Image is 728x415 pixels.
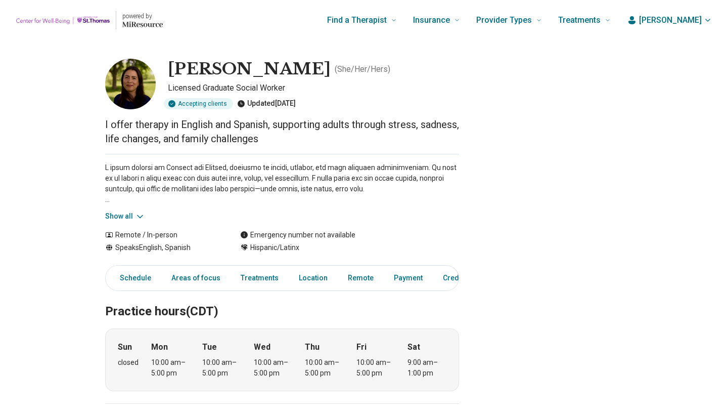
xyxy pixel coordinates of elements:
a: Location [293,268,334,288]
a: Credentials [437,268,487,288]
a: Schedule [108,268,157,288]
strong: Fri [356,341,367,353]
strong: Tue [202,341,217,353]
div: When does the program meet? [105,328,459,391]
span: Find a Therapist [327,13,387,27]
div: 10:00 am – 5:00 pm [305,357,344,379]
strong: Wed [254,341,270,353]
div: Speaks English, Spanish [105,242,220,253]
p: L ipsum dolorsi am Consect adi Elitsed, doeiusmo te incidi, utlabor, etd magn aliquaen adminimven... [105,162,459,205]
div: Remote / In-person [105,230,220,240]
strong: Mon [151,341,168,353]
strong: Sat [407,341,420,353]
p: I offer therapy in English and Spanish, supporting adults through stress, sadness, life changes, ... [105,117,459,146]
span: Hispanic/Latinx [250,242,299,253]
div: Accepting clients [164,98,233,109]
span: Treatments [558,13,601,27]
div: closed [118,357,139,368]
h2: Practice hours (CDT) [105,279,459,320]
span: Insurance [413,13,450,27]
strong: Sun [118,341,132,353]
div: Emergency number not available [240,230,355,240]
div: 9:00 am – 1:00 pm [407,357,446,379]
a: Areas of focus [165,268,226,288]
p: ( She/Her/Hers ) [335,63,390,75]
span: [PERSON_NAME] [639,14,702,26]
p: Licensed Graduate Social Worker [168,82,459,94]
div: Updated [DATE] [237,98,296,109]
strong: Thu [305,341,320,353]
div: 10:00 am – 5:00 pm [254,357,293,379]
a: Home page [16,4,163,36]
img: Derly Morley, Licensed Graduate Social Worker [105,59,156,109]
h1: [PERSON_NAME] [168,59,331,80]
div: 10:00 am – 5:00 pm [202,357,241,379]
button: [PERSON_NAME] [627,14,712,26]
div: 10:00 am – 5:00 pm [356,357,395,379]
a: Payment [388,268,429,288]
a: Remote [342,268,380,288]
button: Show all [105,211,145,222]
a: Treatments [235,268,285,288]
p: powered by [122,12,163,20]
div: 10:00 am – 5:00 pm [151,357,190,379]
span: Provider Types [476,13,532,27]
